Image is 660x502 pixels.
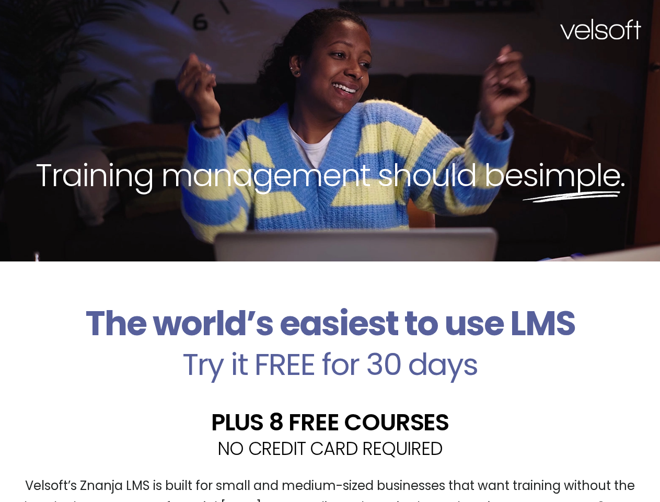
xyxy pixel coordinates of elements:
h2: Try it FREE for 30 days [8,349,652,380]
h2: PLUS 8 FREE COURSES [8,410,652,434]
h2: Training management should be . [19,155,641,196]
span: simple [523,153,620,197]
h2: NO CREDIT CARD REQUIRED [8,439,652,458]
h2: The world’s easiest to use LMS [8,303,652,344]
